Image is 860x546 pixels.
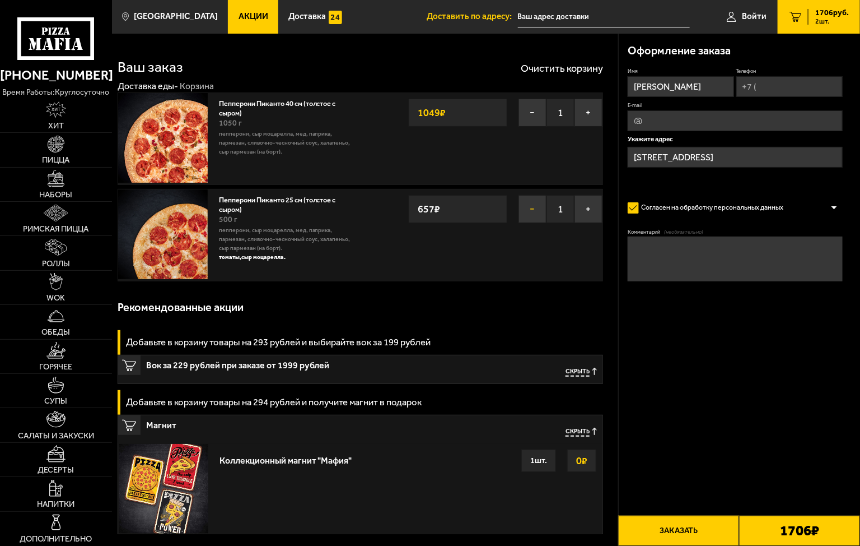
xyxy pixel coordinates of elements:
label: Имя [628,67,734,75]
b: 1706 ₽ [780,524,819,538]
button: + [574,99,602,127]
span: Горячее [39,363,72,371]
span: 1 [546,195,574,223]
span: Десерты [38,466,74,474]
label: Согласен на обработку персональных данных [628,199,792,217]
label: E-mail [628,101,843,109]
p: пепперони, сыр Моцарелла, мед, паприка, пармезан, сливочно-чесночный соус, халапеньо, сыр пармеза... [219,226,355,253]
span: Салаты и закуски [18,432,94,440]
span: 1050 г [219,118,242,128]
p: Укажите адрес [628,136,843,142]
button: Заказать [618,516,739,546]
input: Ваш адрес доставки [518,7,690,27]
span: Римская пицца [23,225,88,233]
div: 1 шт. [521,450,556,472]
span: Супы [44,397,67,405]
span: Дополнительно [20,535,92,543]
span: (необязательно) [665,228,704,235]
h3: Рекомендованные акции [118,302,244,313]
div: Коллекционный магнит "Мафия" [219,450,352,466]
button: Очистить корзину [521,63,603,73]
span: 500 г [219,215,237,224]
span: Пицца [42,156,69,164]
span: WOK [46,294,65,302]
span: Роллы [42,260,70,268]
label: Телефон [736,67,843,75]
span: Гражданский проспект, 107к3, подъезд 1 [518,7,690,27]
span: Акции [239,12,268,21]
h1: Ваш заказ [118,60,183,75]
span: Доставить по адресу: [427,12,518,21]
button: − [518,99,546,127]
a: Пепперони Пиканто 40 см (толстое с сыром) [219,96,336,117]
span: Наборы [39,191,72,199]
span: [GEOGRAPHIC_DATA] [134,12,218,21]
span: 2 шт. [815,18,849,25]
input: Имя [628,76,734,97]
span: 1 [546,99,574,127]
span: Скрыть [565,368,590,376]
input: @ [628,110,843,131]
span: Магнит [146,415,437,430]
p: пепперони, сыр Моцарелла, мед, паприка, пармезан, сливочно-чесночный соус, халапеньо, сыр пармеза... [219,129,355,156]
span: Доставка [289,12,326,21]
span: Вок за 229 рублей при заказе от 1999 рублей [146,355,437,370]
a: Коллекционный магнит "Мафия"0₽1шт. [118,443,602,534]
a: Пепперони Пиканто 25 см (толстое с сыром) [219,193,336,213]
span: Скрыть [565,428,590,436]
a: Доставка еды- [118,81,178,91]
button: + [574,195,602,223]
strong: 1049 ₽ [415,102,448,123]
button: − [518,195,546,223]
strong: сыр моцарелла. [241,253,286,261]
img: 15daf4d41897b9f0e9f617042186c801.svg [329,11,342,24]
h3: Добавьте в корзину товары на 294 рублей и получите магнит в подарок [126,397,422,407]
h3: Оформление заказа [628,45,731,56]
h3: Добавьте в корзину товары на 293 рублей и выбирайте вок за 199 рублей [126,337,431,347]
span: Войти [742,12,766,21]
span: Хит [48,122,64,130]
span: 1706 руб. [815,9,849,17]
button: Скрыть [565,368,597,376]
span: Напитки [37,500,74,508]
input: +7 ( [736,76,843,97]
div: Корзина [180,81,214,92]
button: Скрыть [565,428,597,436]
strong: томаты, [219,253,241,261]
strong: 657 ₽ [415,198,443,220]
span: Обеды [41,328,70,336]
strong: 0 ₽ [573,450,590,471]
label: Комментарий [628,228,843,235]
